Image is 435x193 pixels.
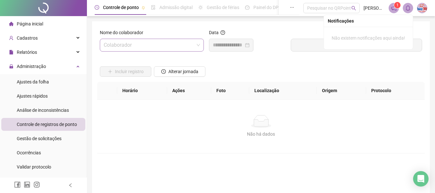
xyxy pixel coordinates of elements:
button: Alterar jornada [154,66,205,77]
span: Cadastros [17,35,38,41]
span: Administração [17,64,46,69]
a: Alterar jornada [154,70,205,75]
span: left [68,183,73,188]
span: Relatórios [17,50,37,55]
span: bell [405,5,411,11]
span: ellipsis [290,5,294,10]
span: Página inicial [17,21,43,26]
span: pushpin [141,6,145,10]
span: Controle de registros de ponto [17,122,77,127]
span: Análise de inconsistências [17,108,69,113]
th: Foto [211,82,249,100]
div: Open Intercom Messenger [413,171,429,187]
span: linkedin [24,181,30,188]
span: file-done [151,5,156,10]
span: Data [209,30,219,35]
span: home [9,22,14,26]
th: Protocolo [366,82,425,100]
div: Notificações [328,17,409,24]
span: [PERSON_NAME] [364,5,385,12]
span: Controle de ponto [103,5,139,10]
span: user-add [9,36,14,40]
span: Alterar jornada [168,68,198,75]
span: dashboard [245,5,250,10]
span: question-circle [221,30,225,35]
span: clock-circle [161,69,166,74]
th: Origem [317,82,366,100]
span: Admissão digital [159,5,193,10]
th: Localização [249,82,317,100]
th: Horário [117,82,167,100]
span: Painel do DP [253,5,279,10]
span: facebook [14,181,21,188]
button: Buscar registros [291,39,422,52]
th: Ações [167,82,211,100]
span: clock-circle [95,5,99,10]
span: Não existem notificações aqui ainda! [332,35,405,41]
span: Gestão de solicitações [17,136,61,141]
span: 1 [396,3,399,7]
span: Ocorrências [17,150,41,155]
div: Não há dados [105,130,417,138]
span: search [351,6,356,11]
span: lock [9,64,14,69]
span: sun [198,5,203,10]
span: Gestão de férias [207,5,239,10]
button: Incluir registro [100,66,151,77]
span: instagram [33,181,40,188]
img: 30682 [417,3,427,13]
span: Ajustes da folha [17,79,49,84]
sup: 1 [394,2,401,8]
span: file [9,50,14,54]
span: Validar protocolo [17,164,51,169]
label: Nome do colaborador [100,29,147,36]
span: notification [391,5,397,11]
span: Ajustes rápidos [17,93,48,99]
